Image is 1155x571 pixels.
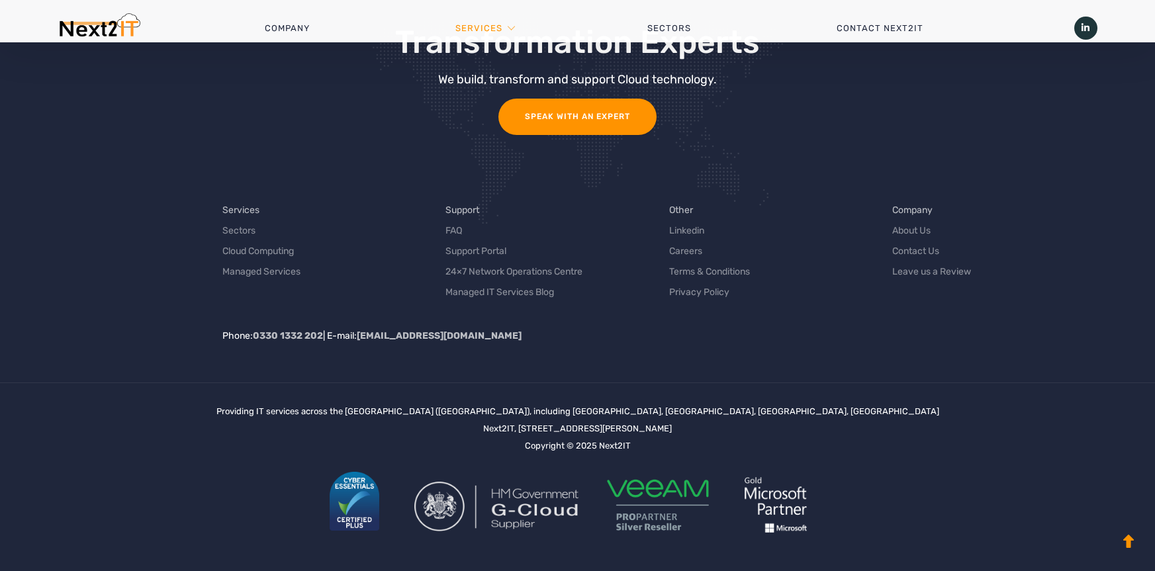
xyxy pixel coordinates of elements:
[669,203,693,217] a: Other
[445,224,462,238] a: FAQ
[669,244,702,258] a: Careers
[669,265,750,279] a: Terms & Conditions
[234,25,921,60] h3: Transformation Experts
[330,472,379,531] img: cyberessentials_certification-mark-plus_colour.png
[222,329,1106,343] p: Phone: | E-mail:
[445,265,582,279] a: 24×7 Network Operations Centre
[445,244,506,258] a: Support Portal
[253,330,323,341] a: 0330 1332 202
[193,9,383,48] a: Company
[222,265,300,279] a: Managed Services
[414,482,580,532] img: G-cloud-supplier-logo.png
[892,244,939,258] a: Contact Us
[764,9,995,48] a: Contact Next2IT
[222,203,259,217] a: Services
[445,203,479,217] a: Support
[234,73,921,85] div: We build, transform and support Cloud technology.
[602,478,714,532] img: veeam-silver-propartner-510.png
[726,459,825,551] img: logo-whi.png
[222,224,255,238] a: Sectors
[357,330,522,341] a: [EMAIL_ADDRESS][DOMAIN_NAME]
[669,224,704,238] a: Linkedin
[575,9,764,48] a: Sectors
[222,244,294,258] a: Cloud Computing
[216,403,939,551] div: Providing IT services across the [GEOGRAPHIC_DATA] ([GEOGRAPHIC_DATA]), including [GEOGRAPHIC_DAT...
[892,265,971,279] a: Leave us a Review
[498,99,657,135] a: Speak with an Expert
[892,203,933,217] a: Company
[669,285,729,299] a: Privacy Policy
[445,285,554,299] a: Managed IT Services Blog
[892,224,931,238] a: About Us
[58,13,140,43] img: Next2IT
[455,9,502,48] a: Services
